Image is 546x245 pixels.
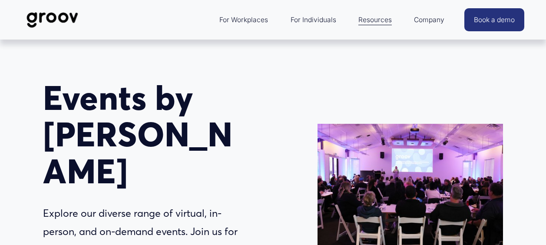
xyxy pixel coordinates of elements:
[464,8,524,31] a: Book a demo
[22,6,83,34] img: Groov | Workplace Science Platform | Unlock Performance | Drive Results
[414,14,444,26] span: Company
[43,79,249,189] h1: Events by [PERSON_NAME]
[410,10,449,30] a: folder dropdown
[358,14,392,26] span: Resources
[219,14,268,26] span: For Workplaces
[286,10,341,30] a: For Individuals
[215,10,272,30] a: folder dropdown
[354,10,396,30] a: folder dropdown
